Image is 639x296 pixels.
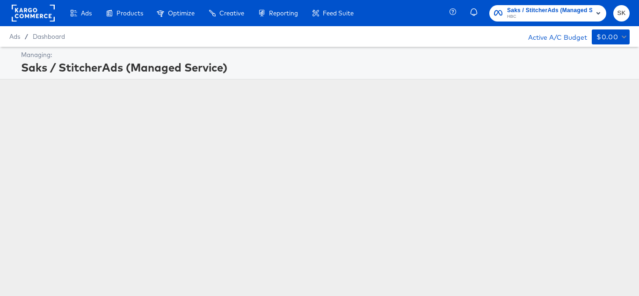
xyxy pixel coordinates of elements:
[269,9,298,17] span: Reporting
[507,13,592,21] span: HBC
[81,9,92,17] span: Ads
[596,31,618,43] div: $0.00
[613,5,630,22] button: SK
[592,29,630,44] button: $0.00
[9,33,20,40] span: Ads
[323,9,354,17] span: Feed Suite
[21,51,627,59] div: Managing:
[116,9,143,17] span: Products
[219,9,244,17] span: Creative
[33,33,65,40] a: Dashboard
[518,29,587,43] div: Active A/C Budget
[168,9,195,17] span: Optimize
[20,33,33,40] span: /
[617,8,626,19] span: SK
[489,5,606,22] button: Saks / StitcherAds (Managed Service)HBC
[507,6,592,15] span: Saks / StitcherAds (Managed Service)
[21,59,627,75] div: Saks / StitcherAds (Managed Service)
